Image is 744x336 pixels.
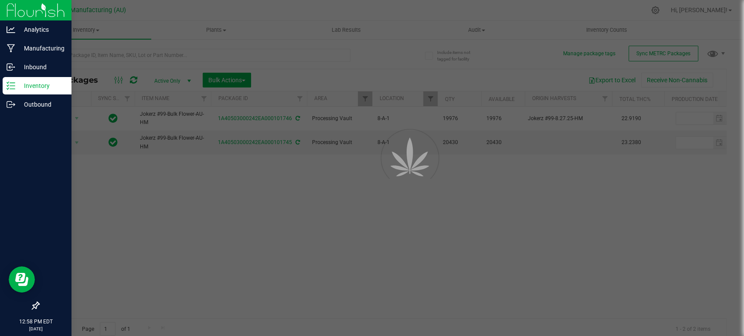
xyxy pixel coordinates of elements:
[15,24,68,35] p: Analytics
[7,100,15,109] inline-svg: Outbound
[15,81,68,91] p: Inventory
[15,43,68,54] p: Manufacturing
[4,318,68,326] p: 12:58 PM EDT
[4,326,68,332] p: [DATE]
[7,25,15,34] inline-svg: Analytics
[15,62,68,72] p: Inbound
[7,44,15,53] inline-svg: Manufacturing
[7,63,15,71] inline-svg: Inbound
[7,81,15,90] inline-svg: Inventory
[15,99,68,110] p: Outbound
[9,266,35,292] iframe: Resource center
